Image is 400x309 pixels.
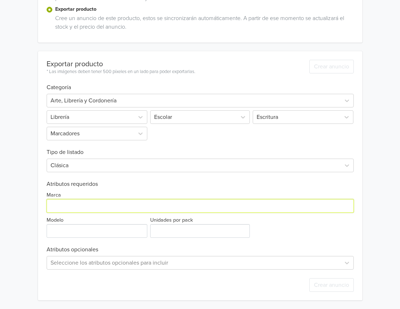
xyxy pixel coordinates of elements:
[47,181,354,188] h6: Atributos requeridos
[47,191,61,199] label: Marca
[47,216,63,224] label: Modelo
[309,60,354,73] button: Crear anuncio
[47,76,354,91] h6: Categoría
[55,5,354,13] label: Exportar producto
[47,68,195,76] div: * Las imágenes deben tener 500 píxeles en un lado para poder exportarlas.
[47,140,354,156] h6: Tipo de listado
[47,60,195,68] div: Exportar producto
[47,246,354,253] h6: Atributos opcionales
[309,278,354,292] button: Crear anuncio
[52,14,354,34] div: Cree un anuncio de este producto, estos se sincronizarán automáticamente. A partir de ese momento...
[150,216,193,224] label: Unidades por pack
